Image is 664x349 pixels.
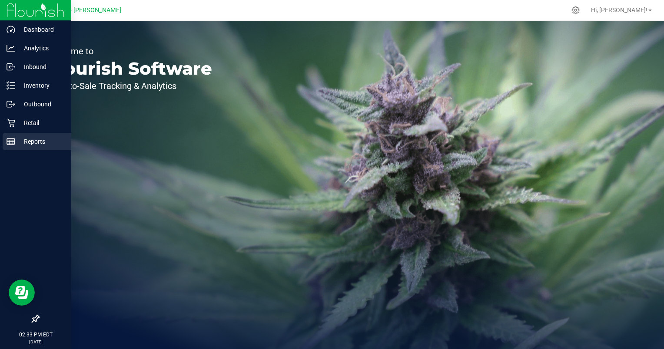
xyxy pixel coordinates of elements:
p: Retail [15,118,67,128]
inline-svg: Reports [7,137,15,146]
p: Flourish Software [47,60,212,77]
p: Welcome to [47,47,212,56]
p: Inbound [15,62,67,72]
p: 02:33 PM EDT [4,331,67,339]
iframe: Resource center [9,280,35,306]
p: Inventory [15,80,67,91]
inline-svg: Inbound [7,63,15,71]
inline-svg: Analytics [7,44,15,53]
p: Analytics [15,43,67,53]
p: Outbound [15,99,67,109]
span: Hi, [PERSON_NAME]! [591,7,647,13]
p: Dashboard [15,24,67,35]
p: [DATE] [4,339,67,345]
inline-svg: Retail [7,119,15,127]
inline-svg: Dashboard [7,25,15,34]
p: Reports [15,136,67,147]
div: Manage settings [570,6,581,14]
inline-svg: Inventory [7,81,15,90]
span: GA4 - [PERSON_NAME] [56,7,121,14]
inline-svg: Outbound [7,100,15,109]
p: Seed-to-Sale Tracking & Analytics [47,82,212,90]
